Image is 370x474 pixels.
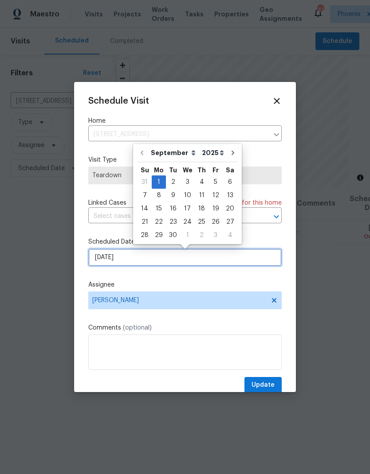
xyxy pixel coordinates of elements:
div: Sat Oct 04 2025 [223,229,237,242]
div: Tue Sep 02 2025 [166,175,180,189]
div: 26 [209,216,223,228]
div: Sun Sep 14 2025 [138,202,152,215]
div: 9 [166,189,180,202]
div: Sat Sep 27 2025 [223,215,237,229]
div: 24 [180,216,195,228]
div: 20 [223,202,237,215]
div: Mon Sep 08 2025 [152,189,166,202]
div: Tue Sep 23 2025 [166,215,180,229]
abbr: Saturday [226,167,234,173]
label: Home [88,117,282,125]
div: 23 [166,216,180,228]
div: 5 [209,176,223,188]
div: Thu Sep 25 2025 [195,215,209,229]
div: Sat Sep 06 2025 [223,175,237,189]
div: Fri Sep 12 2025 [209,189,223,202]
div: 30 [166,229,180,241]
label: Assignee [88,280,282,289]
span: Linked Cases [88,198,126,207]
button: Update [244,377,282,393]
div: Wed Sep 17 2025 [180,202,195,215]
div: Mon Sep 29 2025 [152,229,166,242]
div: Sun Sep 28 2025 [138,229,152,242]
div: 19 [209,202,223,215]
div: 25 [195,216,209,228]
span: Teardown [92,171,278,180]
div: Mon Sep 01 2025 [152,175,166,189]
div: 6 [223,176,237,188]
div: 7 [138,189,152,202]
span: Schedule Visit [88,97,149,105]
div: 4 [223,229,237,241]
div: 3 [209,229,223,241]
div: Sat Sep 20 2025 [223,202,237,215]
span: (optional) [123,325,152,331]
span: Update [252,380,275,391]
div: Mon Sep 22 2025 [152,215,166,229]
div: 1 [180,229,195,241]
div: 17 [180,202,195,215]
div: Fri Sep 05 2025 [209,175,223,189]
div: 15 [152,202,166,215]
div: 2 [195,229,209,241]
label: Comments [88,323,282,332]
div: 27 [223,216,237,228]
label: Visit Type [88,155,282,164]
div: Sun Sep 21 2025 [138,215,152,229]
div: 12 [209,189,223,202]
abbr: Friday [213,167,219,173]
div: Tue Sep 16 2025 [166,202,180,215]
abbr: Tuesday [169,167,177,173]
div: Thu Sep 11 2025 [195,189,209,202]
div: 29 [152,229,166,241]
div: Fri Oct 03 2025 [209,229,223,242]
div: Thu Sep 18 2025 [195,202,209,215]
div: 10 [180,189,195,202]
input: Select cases [88,210,257,223]
button: Go to next month [226,144,240,162]
div: Wed Sep 03 2025 [180,175,195,189]
div: 13 [223,189,237,202]
abbr: Wednesday [183,167,193,173]
div: 18 [195,202,209,215]
div: Mon Sep 15 2025 [152,202,166,215]
label: Scheduled Date [88,237,282,246]
div: 1 [152,176,166,188]
button: Open [270,210,283,223]
select: Year [200,146,226,159]
button: Go to previous month [135,144,149,162]
div: 3 [180,176,195,188]
div: 21 [138,216,152,228]
div: 14 [138,202,152,215]
div: Thu Oct 02 2025 [195,229,209,242]
div: Sat Sep 13 2025 [223,189,237,202]
div: 22 [152,216,166,228]
div: Sun Aug 31 2025 [138,175,152,189]
div: Wed Oct 01 2025 [180,229,195,242]
abbr: Thursday [197,167,206,173]
div: Wed Sep 24 2025 [180,215,195,229]
div: Tue Sep 09 2025 [166,189,180,202]
input: M/D/YYYY [88,249,282,266]
div: 2 [166,176,180,188]
abbr: Monday [154,167,164,173]
span: Close [272,96,282,106]
div: Wed Sep 10 2025 [180,189,195,202]
div: Thu Sep 04 2025 [195,175,209,189]
div: Tue Sep 30 2025 [166,229,180,242]
div: 4 [195,176,209,188]
div: Fri Sep 19 2025 [209,202,223,215]
div: 31 [138,176,152,188]
div: 16 [166,202,180,215]
div: 8 [152,189,166,202]
span: [PERSON_NAME] [92,297,266,304]
div: Sun Sep 07 2025 [138,189,152,202]
div: Fri Sep 26 2025 [209,215,223,229]
select: Month [149,146,200,159]
div: 11 [195,189,209,202]
input: Enter in an address [88,128,268,141]
abbr: Sunday [141,167,149,173]
div: 28 [138,229,152,241]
